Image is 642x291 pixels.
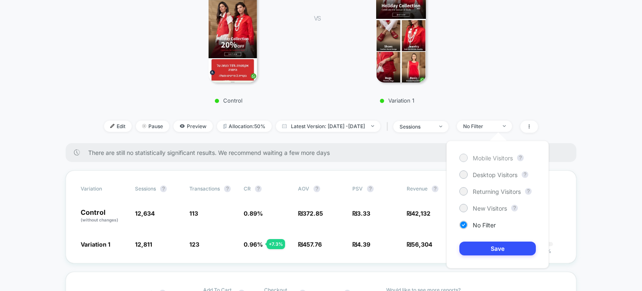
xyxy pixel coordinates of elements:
span: Sessions [135,185,156,192]
img: end [503,125,506,127]
button: ? [525,188,532,195]
span: 12,634 [135,210,155,217]
span: 3.33 [357,210,370,217]
div: + 7.3 % [267,239,285,249]
p: Variation 1 [329,97,465,104]
span: Pause [136,121,169,132]
button: ? [160,185,167,192]
span: 0.96 % [244,241,263,248]
span: 0.89 % [244,210,263,217]
span: Allocation: 50% [217,121,272,132]
div: sessions [400,124,433,130]
div: No Filter [463,123,497,129]
span: Revenue [407,185,428,192]
span: AOV [298,185,309,192]
span: 4.39 [357,241,370,248]
span: There are still no statistically significant results. We recommend waiting a few more days [88,149,560,156]
span: ₪ [407,210,431,217]
p: Control [160,97,297,104]
span: ₪ [407,241,432,248]
span: 123 [189,241,199,248]
span: Transactions [189,185,220,192]
button: ? [255,185,262,192]
span: ₪ [352,241,370,248]
button: Save [459,242,536,255]
span: No Filter [473,221,496,229]
span: Variation 1 [81,241,110,248]
span: PSV [352,185,363,192]
span: Desktop Visitors [473,171,517,178]
span: Preview [173,121,213,132]
span: 42,132 [411,210,431,217]
span: 12,811 [135,241,152,248]
span: VS [314,15,321,22]
img: edit [110,124,115,128]
span: 372.85 [303,210,323,217]
img: end [142,124,146,128]
span: ₪ [298,241,322,248]
button: ? [511,205,518,211]
span: Latest Version: [DATE] - [DATE] [276,121,380,132]
span: 113 [189,210,198,217]
span: Returning Visitors [473,188,521,195]
button: ? [517,155,524,161]
span: ₪ [298,210,323,217]
button: ? [367,185,374,192]
span: (without changes) [81,217,118,222]
button: ? [432,185,438,192]
span: 56,304 [411,241,432,248]
span: Variation [81,185,127,192]
span: CR [244,185,251,192]
button: ? [522,171,528,178]
span: Edit [104,121,132,132]
span: Mobile Visitors [473,155,513,162]
button: ? [224,185,231,192]
button: ? [313,185,320,192]
img: rebalance [223,124,227,129]
p: Control [81,209,127,223]
span: 457.76 [303,241,322,248]
img: end [439,126,442,127]
span: ₪ [352,210,370,217]
span: New Visitors [473,205,507,212]
span: | [385,121,393,133]
img: calendar [282,124,287,128]
img: end [371,125,374,127]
